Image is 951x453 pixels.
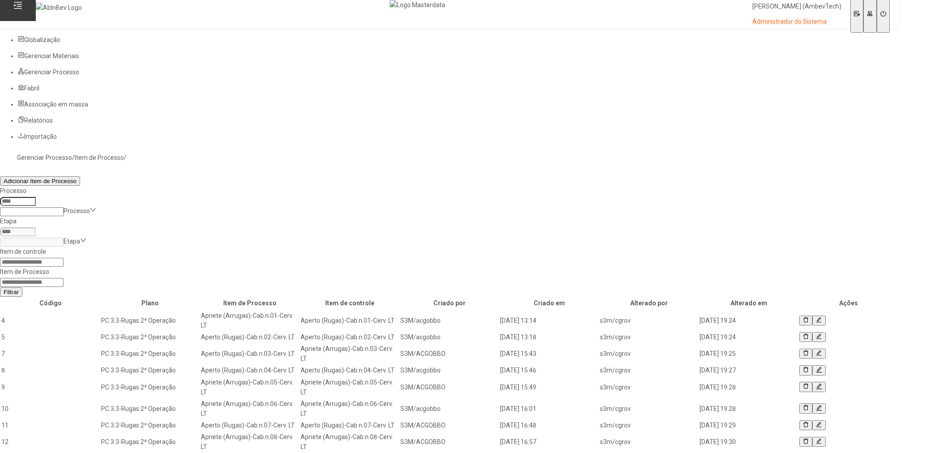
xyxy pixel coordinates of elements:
td: S3M/acgobbo [400,365,499,376]
td: [DATE] 19:28 [699,377,798,397]
td: [DATE] 19:24 [699,310,798,331]
td: s3m/cgrov [599,398,698,419]
span: Fabril [24,85,39,92]
td: PC 3.3-Rugas 2ª Operação [101,432,200,452]
td: 4 [1,310,100,331]
span: Importação [24,133,57,140]
span: Filtrar [4,289,19,295]
th: Item de Processo [200,298,299,308]
td: 10 [1,398,100,419]
td: S3M/acgobbo [400,398,499,419]
td: Apriete (Arrugas)-Cab.n.05-Cerv. LT [200,377,299,397]
td: [DATE] 16:01 [500,398,599,419]
td: S3M/ACGOBBO [400,432,499,452]
td: PC 3.3-Rugas 2ª Operação [101,365,200,376]
td: Aperto (Rugas)-Cab.n.02-Cerv. LT [300,332,399,342]
td: 11 [1,420,100,431]
span: Gerenciar Processo [24,68,79,76]
td: S3M/ACGOBBO [400,343,499,364]
td: Aperto (Rugas)-Cab.n.03-Cerv. LT [200,343,299,364]
td: [DATE] 19:27 [699,365,798,376]
th: Plano [101,298,200,308]
td: S3M/ACGOBBO [400,420,499,431]
th: Ações [799,298,898,308]
a: Gerenciar Processo [17,154,72,161]
td: Apriete (Arrugas)-Cab.n.05-Cerv. LT [300,377,399,397]
nz-select-placeholder: Processo [64,207,90,214]
td: [DATE] 19:28 [699,398,798,419]
td: [DATE] 19:24 [699,332,798,342]
td: [DATE] 19:30 [699,432,798,452]
img: AbInBev Logo [36,3,82,13]
th: Criado em [500,298,599,308]
td: Aperto (Rugas)-Cab.n.02-Cerv. LT [200,332,299,342]
span: Adicionar Item de Processo [4,178,76,184]
th: Criado por [400,298,499,308]
td: PC 3.3-Rugas 2ª Operação [101,343,200,364]
td: 7 [1,343,100,364]
p: Administrador do Sistema [752,17,841,26]
nz-breadcrumb-separator: / [72,154,75,161]
td: s3m/cgrov [599,420,698,431]
td: [DATE] 16:48 [500,420,599,431]
td: S3M/acgobbo [400,332,499,342]
td: s3m/cgrov [599,365,698,376]
td: s3m/cgrov [599,332,698,342]
td: 8 [1,365,100,376]
th: Alterado por [599,298,698,308]
td: Aperto (Rugas)-Cab.n.04-Cerv. LT [200,365,299,376]
p: [PERSON_NAME] (AmbevTech) [752,2,841,11]
td: S3M/acgobbo [400,310,499,331]
td: Apriete (Arrugas)-Cab.n.08-Cerv. LT [300,432,399,452]
td: Aperto (Rugas)-Cab.n.07-Cerv. LT [200,420,299,431]
td: [DATE] 15:49 [500,377,599,397]
a: Item de Processo [75,154,124,161]
span: Relatórios [24,117,53,124]
td: Aperto (Rugas)-Cab.n.01-Cerv. LT [300,310,399,331]
td: PC 3.3-Rugas 2ª Operação [101,377,200,397]
td: [DATE] 19:25 [699,343,798,364]
td: Apriete (Arrugas)-Cab.n.03-Cerv. LT [300,343,399,364]
span: Globalização [24,36,60,43]
td: [DATE] 13:14 [500,310,599,331]
span: Gerenciar Materiais [24,52,79,60]
td: PC 3.3-Rugas 2ª Operação [101,332,200,342]
td: Apriete (Arrugas)-Cab.n.06-Cerv. LT [300,398,399,419]
nz-breadcrumb-separator: / [124,154,127,161]
td: s3m/cgrov [599,310,698,331]
td: PC 3.3-Rugas 2ª Operação [101,310,200,331]
td: 12 [1,432,100,452]
td: [DATE] 13:18 [500,332,599,342]
td: Apriete (Arrugas)-Cab.n.01-Cerv. LT [200,310,299,331]
nz-select-placeholder: Etapa [64,238,80,245]
td: Apriete (Arrugas)-Cab.n.06-Cerv. LT [200,398,299,419]
td: Apriete (Arrugas)-Cab.n.08-Cerv. LT [200,432,299,452]
td: PC 3.3-Rugas 2ª Operação [101,420,200,431]
td: s3m/cgrov [599,343,698,364]
td: [DATE] 15:43 [500,343,599,364]
td: 9 [1,377,100,397]
span: Associação em massa [24,101,88,108]
td: PC 3.3-Rugas 2ª Operação [101,398,200,419]
td: Aperto (Rugas)-Cab.n.07-Cerv. LT [300,420,399,431]
td: s3m/cgrov [599,377,698,397]
th: Alterado em [699,298,798,308]
td: [DATE] 16:57 [500,432,599,452]
td: [DATE] 19:29 [699,420,798,431]
td: Aperto (Rugas)-Cab.n.04-Cerv. LT [300,365,399,376]
th: Item de controle [300,298,399,308]
td: 5 [1,332,100,342]
td: s3m/cgrov [599,432,698,452]
td: [DATE] 15:46 [500,365,599,376]
td: S3M/ACGOBBO [400,377,499,397]
th: Código [1,298,100,308]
